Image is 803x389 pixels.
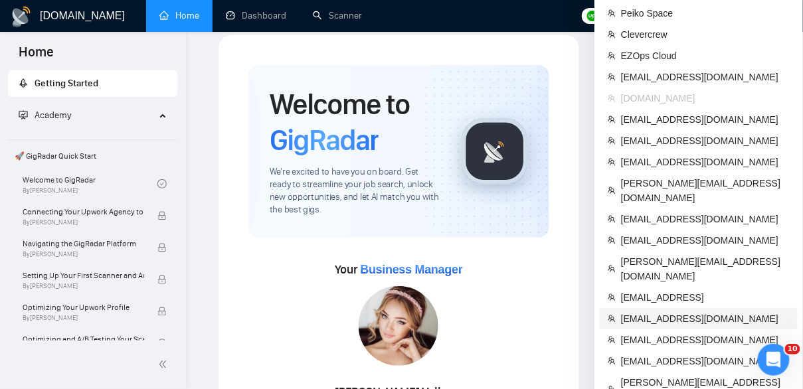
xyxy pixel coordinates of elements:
[157,179,167,189] span: check-circle
[9,143,176,169] span: 🚀 GigRadar Quick Start
[621,91,790,106] span: [DOMAIN_NAME]
[608,357,616,365] span: team
[23,218,144,226] span: By [PERSON_NAME]
[157,275,167,284] span: lock
[8,70,177,97] li: Getting Started
[621,6,790,21] span: Peiko Space
[158,358,171,371] span: double-left
[23,250,144,258] span: By [PERSON_NAME]
[608,9,616,17] span: team
[23,237,144,250] span: Navigating the GigRadar Platform
[608,52,616,60] span: team
[8,42,64,70] span: Home
[11,6,32,27] img: logo
[621,112,790,127] span: [EMAIL_ADDRESS][DOMAIN_NAME]
[270,122,379,158] span: GigRadar
[19,78,28,88] span: rocket
[608,116,616,123] span: team
[35,78,98,89] span: Getting Started
[23,205,144,218] span: Connecting Your Upwork Agency to GigRadar
[23,282,144,290] span: By [PERSON_NAME]
[621,70,790,84] span: [EMAIL_ADDRESS][DOMAIN_NAME]
[23,269,144,282] span: Setting Up Your First Scanner and Auto-Bidder
[608,94,616,102] span: team
[23,333,144,346] span: Optimizing and A/B Testing Your Scanner for Better Results
[608,31,616,39] span: team
[23,301,144,314] span: Optimizing Your Upwork Profile
[621,48,790,63] span: EZOps Cloud
[19,110,28,119] span: fund-projection-screen
[159,10,199,21] a: homeHome
[157,339,167,348] span: lock
[359,286,438,366] img: 1687099184959-16.jpg
[462,118,528,185] img: gigradar-logo.png
[621,212,790,226] span: [EMAIL_ADDRESS][DOMAIN_NAME]
[621,176,790,205] span: [PERSON_NAME][EMAIL_ADDRESS][DOMAIN_NAME]
[608,265,616,273] span: team
[35,110,71,121] span: Academy
[608,315,616,323] span: team
[608,158,616,166] span: team
[335,262,463,277] span: Your
[621,354,790,368] span: [EMAIL_ADDRESS][DOMAIN_NAME]
[758,344,790,376] iframe: Intercom live chat
[157,307,167,316] span: lock
[621,254,790,283] span: [PERSON_NAME][EMAIL_ADDRESS][DOMAIN_NAME]
[360,263,462,276] span: Business Manager
[608,293,616,301] span: team
[608,236,616,244] span: team
[23,314,144,322] span: By [PERSON_NAME]
[621,290,790,305] span: [EMAIL_ADDRESS]
[785,344,800,354] span: 10
[313,10,362,21] a: searchScanner
[19,110,71,121] span: Academy
[621,133,790,148] span: [EMAIL_ADDRESS][DOMAIN_NAME]
[608,73,616,81] span: team
[621,27,790,42] span: Clevercrew
[621,311,790,326] span: [EMAIL_ADDRESS][DOMAIN_NAME]
[608,215,616,223] span: team
[608,137,616,145] span: team
[270,166,440,216] span: We're excited to have you on board. Get ready to streamline your job search, unlock new opportuni...
[270,86,440,158] h1: Welcome to
[226,10,286,21] a: dashboardDashboard
[587,11,598,21] img: upwork-logo.png
[157,243,167,252] span: lock
[23,169,157,198] a: Welcome to GigRadarBy[PERSON_NAME]
[621,333,790,347] span: [EMAIL_ADDRESS][DOMAIN_NAME]
[157,211,167,220] span: lock
[608,187,616,194] span: team
[621,155,790,169] span: [EMAIL_ADDRESS][DOMAIN_NAME]
[621,233,790,248] span: [EMAIL_ADDRESS][DOMAIN_NAME]
[608,336,616,344] span: team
